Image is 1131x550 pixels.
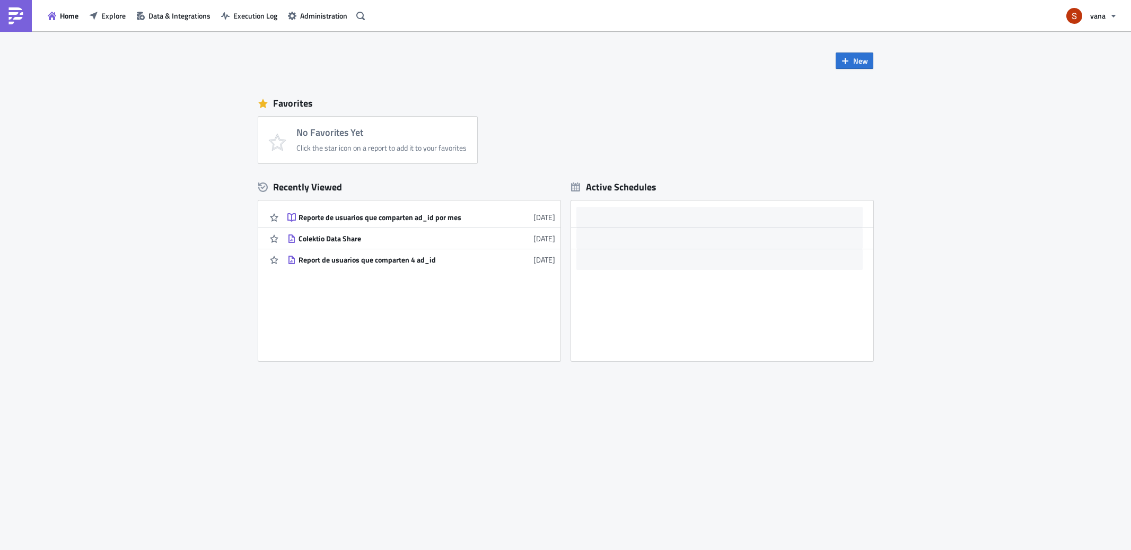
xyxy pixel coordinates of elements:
a: Colektio Data Share[DATE] [287,228,555,249]
span: Home [60,10,78,21]
time: 2025-07-15T22:40:54Z [533,212,555,223]
span: Explore [101,10,126,21]
button: Execution Log [216,7,283,24]
div: Click the star icon on a report to add it to your favorites [296,143,467,153]
h4: No Favorites Yet [296,127,467,138]
div: Reporte de usuarios que comparten ad_id por mes [299,213,484,222]
time: 2025-07-15T22:40:38Z [533,233,555,244]
a: Reporte de usuarios que comparten ad_id por mes[DATE] [287,207,555,228]
span: Administration [300,10,347,21]
div: Active Schedules [571,181,656,193]
time: 2025-07-15T22:38:01Z [533,254,555,265]
button: Data & Integrations [131,7,216,24]
img: Avatar [1065,7,1083,25]
button: New [836,53,873,69]
div: Colektio Data Share [299,234,484,243]
div: Favorites [258,95,873,111]
span: vana [1090,10,1106,21]
a: Report de usuarios que comparten 4 ad_id[DATE] [287,249,555,270]
button: Administration [283,7,353,24]
div: Recently Viewed [258,179,560,195]
img: PushMetrics [7,7,24,24]
div: Report de usuarios que comparten 4 ad_id [299,255,484,265]
span: Data & Integrations [148,10,211,21]
button: vana [1060,4,1123,28]
span: New [853,55,868,66]
span: Execution Log [233,10,277,21]
button: Explore [84,7,131,24]
button: Home [42,7,84,24]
